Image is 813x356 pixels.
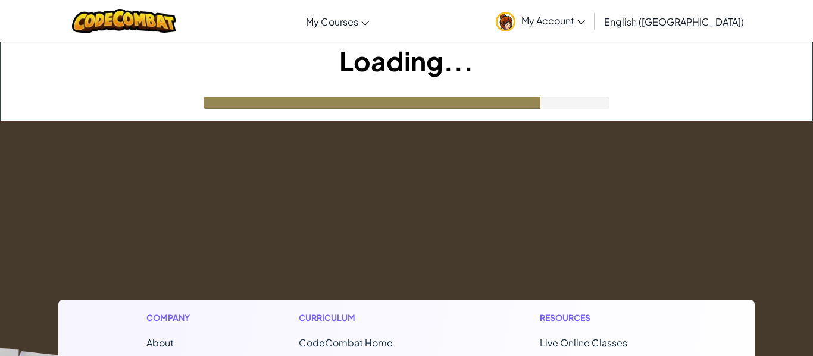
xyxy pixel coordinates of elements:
[1,42,812,79] h1: Loading...
[146,311,202,324] h1: Company
[299,336,393,349] span: CodeCombat Home
[496,12,515,31] img: avatar
[146,336,174,349] a: About
[299,311,443,324] h1: Curriculum
[521,14,585,27] span: My Account
[306,15,358,28] span: My Courses
[604,15,744,28] span: English ([GEOGRAPHIC_DATA])
[490,2,591,40] a: My Account
[540,336,627,349] a: Live Online Classes
[540,311,667,324] h1: Resources
[300,5,375,37] a: My Courses
[72,9,176,33] img: CodeCombat logo
[598,5,750,37] a: English ([GEOGRAPHIC_DATA])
